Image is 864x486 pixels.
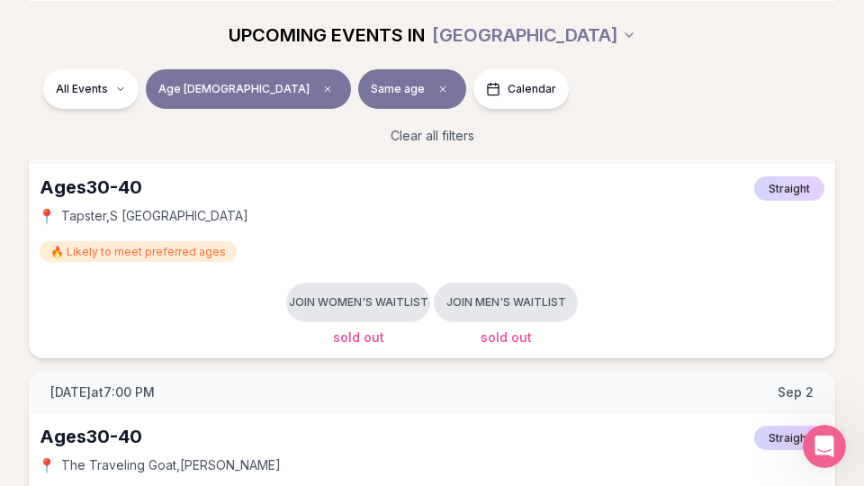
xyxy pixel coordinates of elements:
span: Same age [371,81,425,95]
span: 🔥 Likely to meet preferred ages [40,241,237,262]
div: Ages 30-40 [40,175,142,200]
div: Ages 30-40 [40,424,142,449]
span: Sold Out [333,329,384,345]
button: Join men's waitlist [434,283,578,322]
button: Age [DEMOGRAPHIC_DATA]Clear age [146,68,351,108]
span: Sep 2 [778,383,814,401]
span: Straight [754,426,824,450]
span: Age [DEMOGRAPHIC_DATA] [158,81,310,95]
span: All Events [56,81,108,95]
span: Clear preference [432,77,454,99]
span: Straight [754,176,824,201]
span: Sold Out [481,329,532,345]
button: Clear all filters [380,115,485,155]
span: Clear age [317,77,338,99]
button: Join women's waitlist [286,283,430,322]
span: 📍 [40,209,54,223]
span: Calendar [508,81,556,95]
button: Same ageClear preference [358,68,466,108]
iframe: Intercom live chat [803,425,846,468]
button: [GEOGRAPHIC_DATA] [432,14,636,54]
span: Tapster , S [GEOGRAPHIC_DATA] [61,207,248,225]
span: The Traveling Goat , [PERSON_NAME] [61,456,281,474]
span: [DATE] at 7:00 PM [50,383,155,401]
button: Calendar [473,68,569,108]
button: All Events [43,68,139,108]
span: UPCOMING EVENTS IN [229,22,425,47]
span: 📍 [40,458,54,472]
